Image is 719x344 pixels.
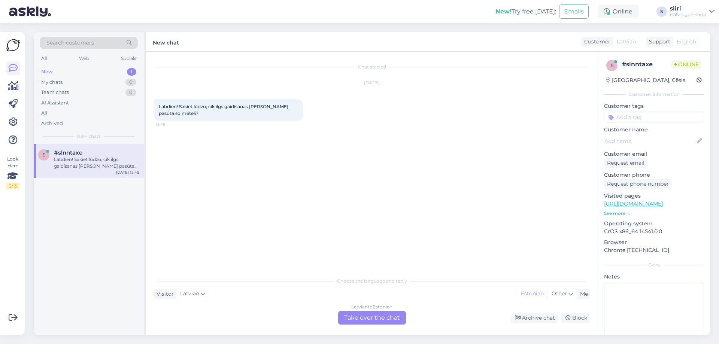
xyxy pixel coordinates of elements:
[604,137,695,145] input: Add name
[604,102,704,110] p: Customer tags
[77,133,101,140] span: New chats
[41,89,69,96] div: Team chats
[598,5,638,18] div: Online
[604,210,704,217] p: See more ...
[604,200,663,207] a: [URL][DOMAIN_NAME]
[604,171,704,179] p: Customer phone
[604,150,704,158] p: Customer email
[351,304,392,310] div: Latvian to Estonian
[622,60,671,69] div: # slnntaxe
[577,290,588,298] div: Me
[41,109,48,117] div: All
[670,12,706,18] div: Catalogue-shop
[119,54,138,63] div: Socials
[41,79,63,86] div: My chats
[127,68,136,76] div: 1
[154,64,590,70] div: Chat started
[6,156,19,189] div: Look Here
[646,38,670,46] div: Support
[677,38,696,46] span: English
[125,89,136,96] div: 0
[116,170,139,175] div: [DATE] 15:48
[159,104,289,116] span: Labdien! Sakiet lúdzu, cik ilgs gaidísanas [PERSON_NAME] pasúta so mételi?
[511,313,558,323] div: Archive chat
[6,38,20,52] img: Askly Logo
[604,228,704,235] p: CrOS x86_64 14541.0.0
[604,91,704,98] div: Customer information
[670,6,715,18] a: siiriCatalogue-shop
[617,38,636,46] span: Latvian
[604,238,704,246] p: Browser
[156,122,184,127] span: 15:48
[604,262,704,268] div: Extra
[581,38,610,46] div: Customer
[41,120,63,127] div: Archived
[78,54,91,63] div: Web
[606,76,685,84] div: [GEOGRAPHIC_DATA], Cēsis
[604,112,704,123] input: Add a tag
[559,4,589,19] button: Emails
[604,273,704,281] p: Notes
[604,126,704,134] p: Customer name
[517,288,547,299] div: Estonian
[604,246,704,254] p: Chrome [TECHNICAL_ID]
[41,99,69,107] div: AI Assistant
[153,37,179,47] label: New chat
[671,60,702,69] span: Online
[46,39,94,47] span: Search customers
[611,63,613,68] span: s
[604,220,704,228] p: Operating system
[154,290,174,298] div: Visitor
[43,152,45,158] span: s
[180,290,199,298] span: Latvian
[670,6,706,12] div: siiri
[54,156,139,170] div: Labdien! Sakiet lúdzu, cik ilgs gaidísanas [PERSON_NAME] pasúta so mételi?
[656,6,667,17] div: S
[6,183,19,189] div: 2 / 3
[604,158,647,168] div: Request email
[604,179,672,189] div: Request phone number
[495,7,556,16] div: Try free [DATE]:
[54,149,82,156] span: #slnntaxe
[41,68,53,76] div: New
[154,278,590,284] div: Choose the language and reply
[338,311,406,325] div: Take over the chat
[604,192,704,200] p: Visited pages
[495,8,512,15] b: New!
[154,79,590,86] div: [DATE]
[40,54,48,63] div: All
[125,79,136,86] div: 0
[561,313,590,323] div: Block
[552,290,567,297] span: Other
